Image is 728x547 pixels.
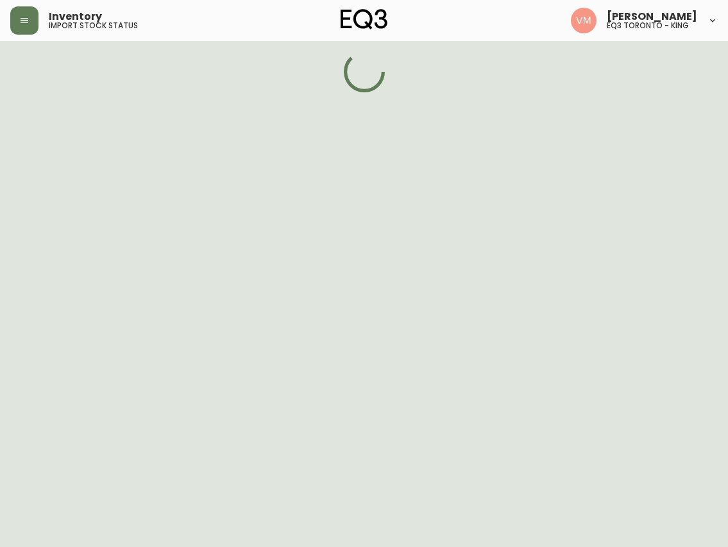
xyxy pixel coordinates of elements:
img: 0f63483a436850f3a2e29d5ab35f16df [571,8,597,33]
span: [PERSON_NAME] [607,12,697,22]
span: Inventory [49,12,102,22]
img: logo [341,9,388,29]
h5: import stock status [49,22,138,29]
h5: eq3 toronto - king [607,22,689,29]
